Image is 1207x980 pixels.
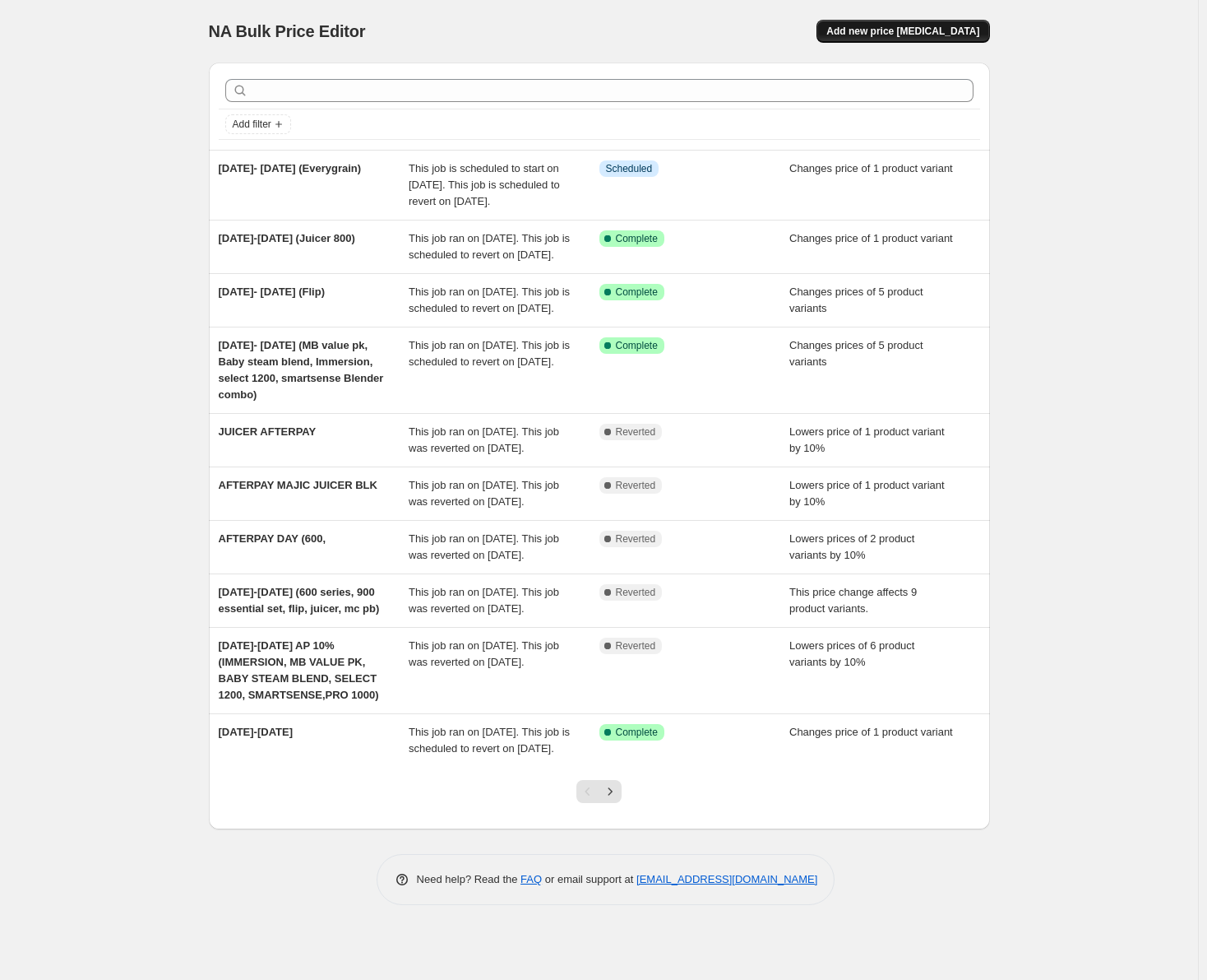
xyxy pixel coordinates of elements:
[219,339,384,401] span: [DATE]- [DATE] (MB value pk, Baby steam blend, Immersion, select 1200, smartsense Blender combo)
[789,339,923,368] span: Changes prices of 5 product variants
[219,532,326,545] span: AFTERPAY DAY (600,
[409,286,570,314] span: This job ran on [DATE]. This job is scheduled to revert on [DATE].
[789,479,945,508] span: Lowers price of 1 product variant by 10%
[219,639,379,701] span: [DATE]-[DATE] AP 10%(IMMERSION, MB VALUE PK, BABY STEAM BLEND, SELECT 1200, SMARTSENSE,PRO 1000)
[789,425,945,454] span: Lowers price of 1 product variant by 10%
[219,162,362,174] span: [DATE]- [DATE] (Everygrain)
[219,726,294,738] span: [DATE]-[DATE]
[789,639,914,668] span: Lowers prices of 6 product variants by 10%
[542,873,636,885] span: or email support at
[409,339,570,368] span: This job ran on [DATE]. This job is scheduled to revert on [DATE].
[409,532,559,561] span: This job ran on [DATE]. This job was reverted on [DATE].
[616,479,656,492] span: Reverted
[816,20,989,43] button: Add new price [MEDICAL_DATA]
[409,726,570,755] span: This job ran on [DATE]. This job is scheduled to revert on [DATE].
[219,479,377,491] span: AFTERPAY MAJIC JUICER BLK
[225,114,291,134] button: Add filter
[576,780,622,803] nav: Pagination
[409,232,570,261] span: This job ran on [DATE]. This job is scheduled to revert on [DATE].
[219,286,325,298] span: [DATE]- [DATE] (Flip)
[616,339,658,352] span: Complete
[409,479,559,508] span: This job ran on [DATE]. This job was reverted on [DATE].
[409,425,559,454] span: This job ran on [DATE]. This job was reverted on [DATE].
[219,232,355,244] span: [DATE]-[DATE] (Juicer 800)
[616,425,656,439] span: Reverted
[233,118,271,131] span: Add filter
[409,586,559,615] span: This job ran on [DATE]. This job was reverted on [DATE].
[616,232,658,245] span: Complete
[616,532,656,546] span: Reverted
[219,586,380,615] span: [DATE]-[DATE] (600 series, 900 essential set, flip, juicer, mc pb)
[789,232,953,244] span: Changes price of 1 product variant
[409,162,560,207] span: This job is scheduled to start on [DATE]. This job is scheduled to revert on [DATE].
[789,162,953,174] span: Changes price of 1 product variant
[616,639,656,653] span: Reverted
[789,532,914,561] span: Lowers prices of 2 product variants by 10%
[789,586,917,615] span: This price change affects 9 product variants.
[219,425,317,438] span: JUICER AFTERPAY
[616,286,658,299] span: Complete
[606,162,653,175] span: Scheduled
[616,726,658,739] span: Complete
[636,873,817,885] a: [EMAIL_ADDRESS][DOMAIN_NAME]
[417,873,521,885] span: Need help? Read the
[409,639,559,668] span: This job ran on [DATE]. This job was reverted on [DATE].
[209,22,366,40] span: NA Bulk Price Editor
[789,726,953,738] span: Changes price of 1 product variant
[826,25,979,38] span: Add new price [MEDICAL_DATA]
[599,780,622,803] button: Next
[520,873,542,885] a: FAQ
[616,586,656,599] span: Reverted
[789,286,923,314] span: Changes prices of 5 product variants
